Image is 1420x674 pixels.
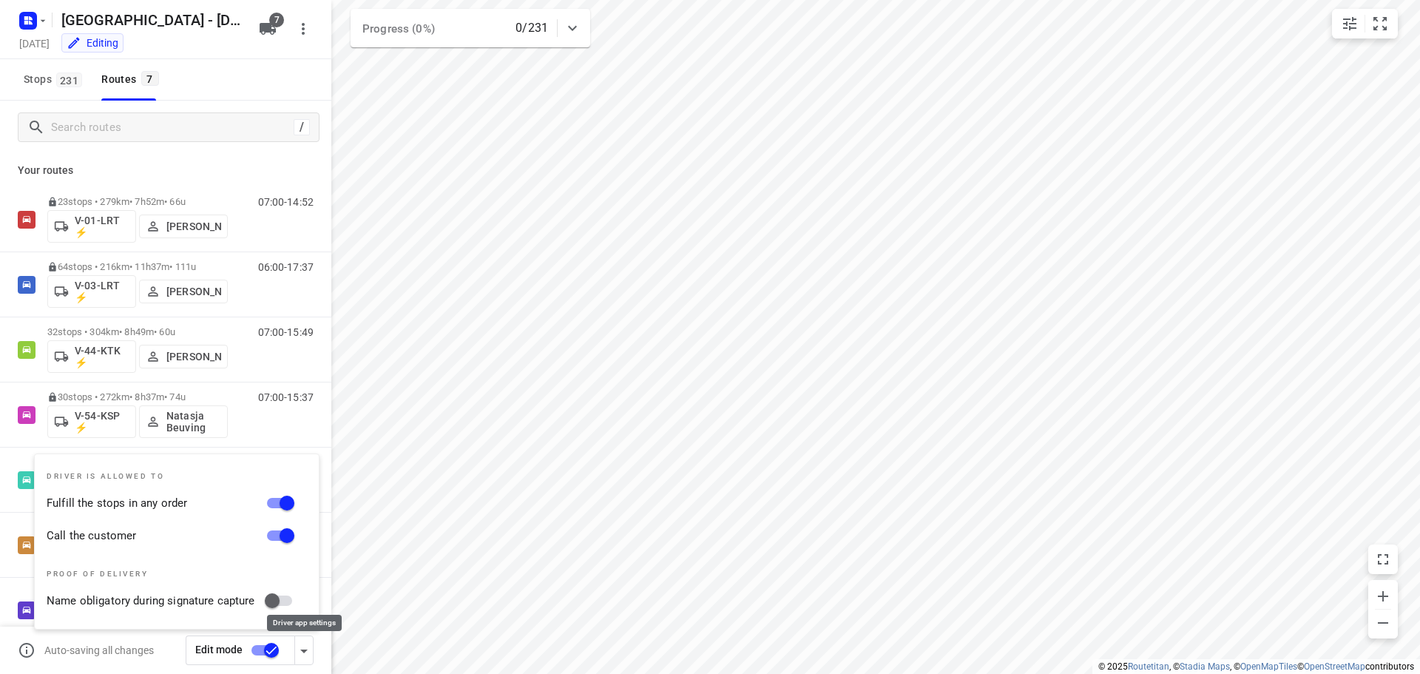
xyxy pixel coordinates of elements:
[67,36,118,50] div: You are currently in edit mode.
[1332,9,1398,38] div: small contained button group
[1304,661,1365,672] a: OpenStreetMap
[51,116,294,139] input: Search routes
[1335,9,1365,38] button: Map settings
[47,196,228,207] p: 23 stops • 279km • 7h52m • 66u
[47,275,136,308] button: V-03-LRT ⚡
[258,391,314,403] p: 07:00-15:37
[258,261,314,273] p: 06:00-17:37
[294,119,310,135] div: /
[1098,661,1414,672] li: © 2025 , © , © © contributors
[139,280,228,303] button: [PERSON_NAME]
[75,280,129,303] p: V-03-LRT ⚡
[351,9,590,47] div: Progress (0%)0/231
[47,340,136,373] button: V-44-KTK ⚡
[139,345,228,368] button: [PERSON_NAME]
[139,405,228,438] button: Natasja Beuving
[47,570,301,579] p: Proof of delivery
[166,410,221,434] p: Natasja Beuving
[1180,661,1230,672] a: Stadia Maps
[56,73,82,87] span: 231
[1128,661,1169,672] a: Routetitan
[362,22,435,36] span: Progress (0%)
[258,326,314,338] p: 07:00-15:49
[253,14,283,44] button: 7
[1240,661,1297,672] a: OpenMapTiles
[75,215,129,238] p: V-01-LRT ⚡
[75,410,129,434] p: V-54-KSP ⚡
[13,35,55,52] h5: Project date
[47,472,301,481] p: Driver is allowed to
[47,261,228,272] p: 64 stops • 216km • 11h37m • 111u
[47,405,136,438] button: V-54-KSP ⚡
[166,286,221,297] p: [PERSON_NAME]
[101,70,163,89] div: Routes
[141,71,159,86] span: 7
[18,163,314,178] p: Your routes
[139,215,228,238] button: [PERSON_NAME]
[166,351,221,363] p: [PERSON_NAME]
[47,326,228,337] p: 32 stops • 304km • 8h49m • 60u
[288,14,318,44] button: More
[44,644,154,656] p: Auto-saving all changes
[47,528,136,545] label: Call the customer
[24,70,87,89] span: Stops
[47,593,255,610] label: Name obligatory during signature capture
[269,13,284,27] span: 7
[195,644,243,656] span: Edit mode
[47,391,228,402] p: 30 stops • 272km • 8h37m • 74u
[47,495,187,512] label: Fulfill the stops in any order
[166,220,221,232] p: [PERSON_NAME]
[75,345,129,368] p: V-44-KTK ⚡
[258,196,314,208] p: 07:00-14:52
[1365,9,1395,38] button: Fit zoom
[47,210,136,243] button: V-01-LRT ⚡
[515,19,548,37] p: 0/231
[55,8,247,32] h5: [GEOGRAPHIC_DATA] - [DATE]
